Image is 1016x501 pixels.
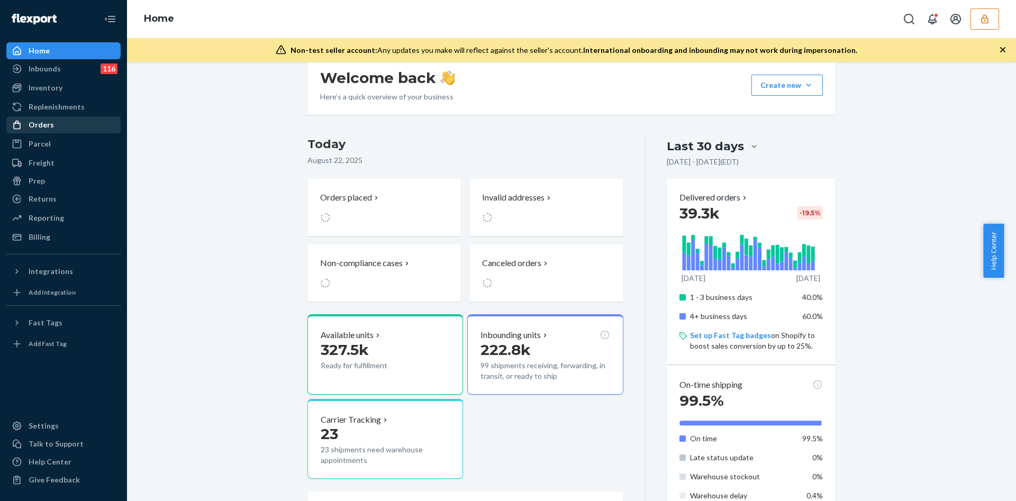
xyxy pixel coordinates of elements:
[6,79,121,96] a: Inventory
[291,45,377,54] span: Non-test seller account:
[6,172,121,189] a: Prep
[679,192,749,204] button: Delivered orders
[12,14,57,24] img: Flexport logo
[321,444,450,466] p: 23 shipments need warehouse appointments
[29,102,85,112] div: Replenishments
[690,311,794,322] p: 4+ business days
[6,284,121,301] a: Add Integration
[440,70,455,85] img: hand-wave emoji
[690,331,771,340] a: Set up Fast Tag badges
[6,335,121,352] a: Add Fast Tag
[29,288,76,297] div: Add Integration
[29,457,71,467] div: Help Center
[690,490,794,501] p: Warehouse delay
[29,317,62,328] div: Fast Tags
[469,179,623,236] button: Invalid addresses
[29,475,80,485] div: Give Feedback
[480,360,610,381] p: 99 shipments receiving, forwarding, in transit, or ready to ship
[6,190,121,207] a: Returns
[29,232,50,242] div: Billing
[320,257,403,269] p: Non-compliance cases
[679,379,742,391] p: On-time shipping
[679,204,720,222] span: 39.3k
[321,360,419,371] p: Ready for fulfillment
[320,92,455,102] p: Here’s a quick overview of your business
[6,471,121,488] button: Give Feedback
[29,83,62,93] div: Inventory
[682,273,705,284] p: [DATE]
[99,8,121,30] button: Close Navigation
[6,135,121,152] a: Parcel
[690,330,823,351] p: on Shopify to boost sales conversion by up to 25%.
[321,414,381,426] p: Carrier Tracking
[6,314,121,331] button: Fast Tags
[802,293,823,302] span: 40.0%
[480,341,531,359] span: 222.8k
[29,213,64,223] div: Reporting
[6,453,121,470] a: Help Center
[29,63,61,74] div: Inbounds
[812,472,823,481] span: 0%
[667,157,739,167] p: [DATE] - [DATE] ( EDT )
[6,229,121,245] a: Billing
[101,63,117,74] div: 116
[29,139,51,149] div: Parcel
[667,138,744,154] div: Last 30 days
[307,244,461,302] button: Non-compliance cases
[751,75,823,96] button: Create new
[583,45,857,54] span: International onboarding and inbounding may not work during impersonation.
[690,471,794,482] p: Warehouse stockout
[6,263,121,280] button: Integrations
[6,435,121,452] button: Talk to Support
[29,421,59,431] div: Settings
[467,314,623,395] button: Inbounding units222.8k99 shipments receiving, forwarding, in transit, or ready to ship
[135,4,183,34] ol: breadcrumbs
[806,491,823,500] span: 0.4%
[480,329,541,341] p: Inbounding units
[679,391,724,409] span: 99.5%
[797,206,823,220] div: -19.5 %
[29,266,73,277] div: Integrations
[482,192,545,204] p: Invalid addresses
[321,329,374,341] p: Available units
[6,154,121,171] a: Freight
[482,257,541,269] p: Canceled orders
[922,8,943,30] button: Open notifications
[945,8,966,30] button: Open account menu
[6,98,121,115] a: Replenishments
[321,425,338,443] span: 23
[29,45,50,56] div: Home
[6,42,121,59] a: Home
[29,120,54,130] div: Orders
[983,224,1004,278] button: Help Center
[6,417,121,434] a: Settings
[307,136,623,153] h3: Today
[320,68,455,87] h1: Welcome back
[802,312,823,321] span: 60.0%
[307,155,623,166] p: August 22, 2025
[144,13,174,24] a: Home
[469,244,623,302] button: Canceled orders
[307,314,463,395] button: Available units327.5kReady for fulfillment
[796,273,820,284] p: [DATE]
[29,176,45,186] div: Prep
[690,292,794,303] p: 1 - 3 business days
[307,179,461,236] button: Orders placed
[690,452,794,463] p: Late status update
[29,439,84,449] div: Talk to Support
[6,116,121,133] a: Orders
[812,453,823,462] span: 0%
[307,399,463,479] button: Carrier Tracking2323 shipments need warehouse appointments
[690,433,794,444] p: On time
[29,194,57,204] div: Returns
[320,192,372,204] p: Orders placed
[29,158,55,168] div: Freight
[899,8,920,30] button: Open Search Box
[321,341,369,359] span: 327.5k
[29,339,67,348] div: Add Fast Tag
[802,434,823,443] span: 99.5%
[291,45,857,56] div: Any updates you make will reflect against the seller's account.
[6,209,121,226] a: Reporting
